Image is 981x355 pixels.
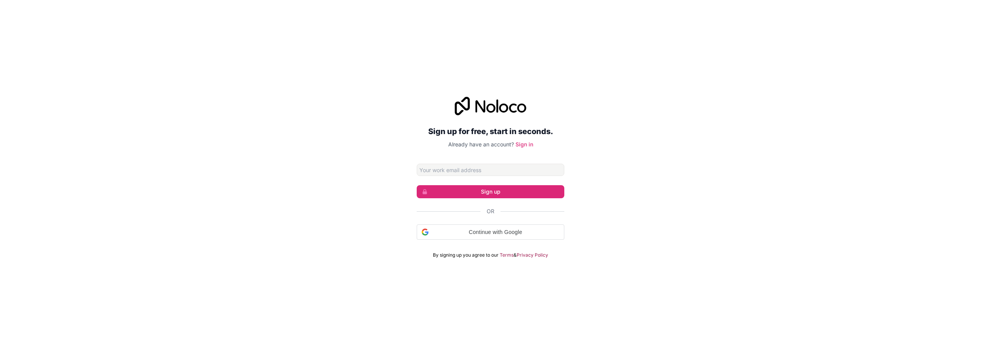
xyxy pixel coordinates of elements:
span: Already have an account? [448,141,514,148]
input: Email address [417,164,564,176]
div: Continue with Google [417,224,564,240]
span: & [514,252,517,258]
h2: Sign up for free, start in seconds. [417,124,564,138]
button: Sign up [417,185,564,198]
span: By signing up you agree to our [433,252,499,258]
span: Continue with Google [432,228,559,236]
a: Sign in [515,141,533,148]
span: Or [487,207,494,215]
a: Privacy Policy [517,252,548,258]
a: Terms [500,252,514,258]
